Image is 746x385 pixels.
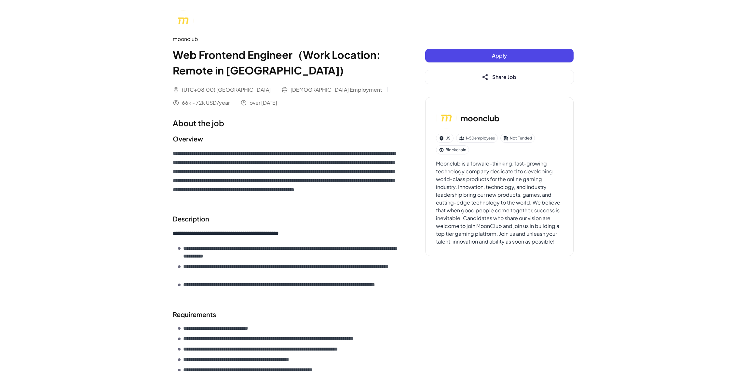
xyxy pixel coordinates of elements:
span: [DEMOGRAPHIC_DATA] Employment [291,86,382,94]
h3: moonclub [461,112,499,124]
span: (UTC+08:00) [GEOGRAPHIC_DATA] [182,86,271,94]
span: Apply [492,52,507,59]
h2: Overview [173,134,399,144]
h1: About the job [173,117,399,129]
h2: Requirements [173,310,399,319]
button: Share Job [425,70,574,84]
button: Apply [425,49,574,62]
h2: Description [173,214,399,224]
div: US [436,134,454,143]
div: moonclub [173,35,399,43]
span: Share Job [492,73,516,80]
div: Blockchain [436,145,469,154]
div: Not Funded [500,134,535,143]
span: over [DATE] [250,99,277,107]
img: mo [436,108,457,128]
span: 66k - 72k USD/year [182,99,230,107]
div: Moonclub is a forward-thinking, fast-growing technology company dedicated to developing world-cla... [436,160,563,246]
h1: Web Frontend Engineer（Work Location: Remote in [GEOGRAPHIC_DATA]) [173,47,399,78]
div: 1-50 employees [456,134,498,143]
img: mo [173,10,194,31]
